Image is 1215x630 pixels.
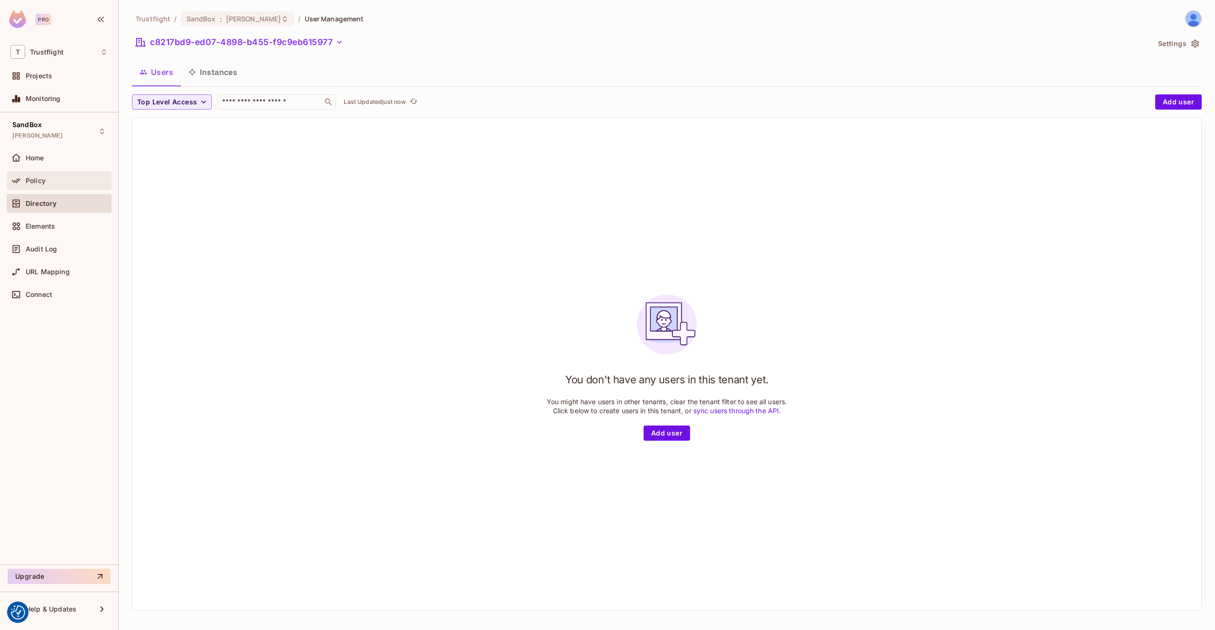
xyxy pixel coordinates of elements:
[12,121,42,129] span: SandBox
[1154,36,1202,51] button: Settings
[11,605,25,620] img: Revisit consent button
[1155,94,1202,110] button: Add user
[26,72,52,80] span: Projects
[26,268,70,276] span: URL Mapping
[132,94,212,110] button: Top Level Access
[305,14,364,23] span: User Management
[137,96,197,108] span: Top Level Access
[136,14,170,23] span: the active workspace
[226,14,281,23] span: [PERSON_NAME]
[36,14,51,25] div: Pro
[26,177,46,185] span: Policy
[132,35,347,50] button: c8217bd9-ed07-4898-b455-f9c9eb615977
[132,60,181,84] button: Users
[298,14,300,23] li: /
[26,200,56,207] span: Directory
[693,407,781,415] a: sync users through the API.
[187,14,216,23] span: SandBox
[344,98,406,106] p: Last Updated just now
[644,426,690,441] button: Add user
[30,48,64,56] span: Workspace: Trustflight
[26,95,61,102] span: Monitoring
[12,132,63,139] span: [PERSON_NAME]
[26,605,76,613] span: Help & Updates
[547,397,787,415] p: You might have users in other tenants, clear the tenant filter to see all users. Click below to c...
[410,97,418,107] span: refresh
[219,15,223,23] span: :
[406,96,419,108] span: Click to refresh data
[26,154,44,162] span: Home
[26,245,57,253] span: Audit Log
[9,10,26,28] img: SReyMgAAAABJRU5ErkJggg==
[1186,11,1201,27] img: James Duncan
[565,372,768,387] h1: You don't have any users in this tenant yet.
[26,222,55,230] span: Elements
[174,14,177,23] li: /
[8,569,111,584] button: Upgrade
[10,45,25,59] span: T
[26,291,52,298] span: Connect
[408,96,419,108] button: refresh
[181,60,245,84] button: Instances
[11,605,25,620] button: Consent Preferences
